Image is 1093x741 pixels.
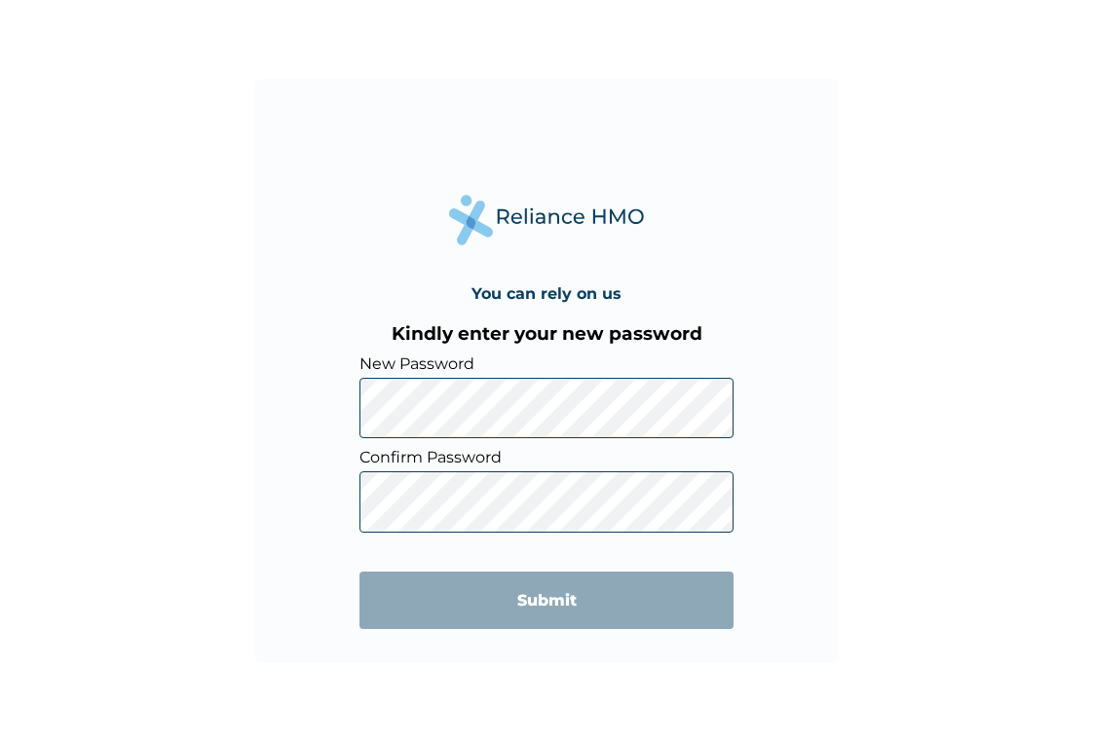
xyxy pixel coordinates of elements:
input: Submit [359,572,734,629]
label: New Password [359,354,734,373]
h4: You can rely on us [471,284,622,303]
label: Confirm Password [359,448,734,466]
h3: Kindly enter your new password [359,322,734,345]
img: Reliance Health's Logo [449,195,644,244]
